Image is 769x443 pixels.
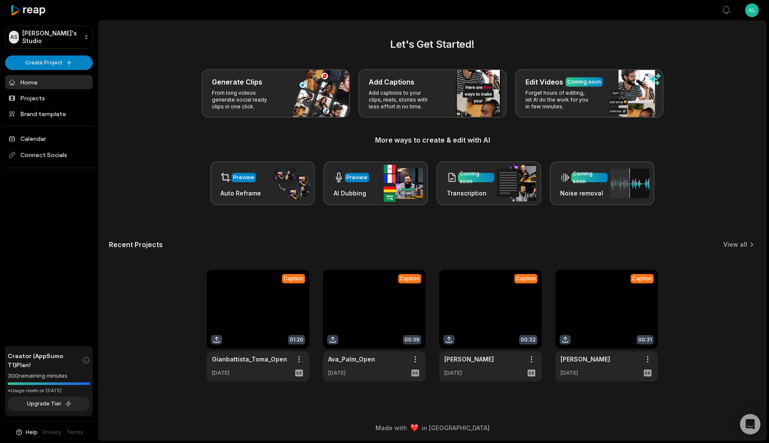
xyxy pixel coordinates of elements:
[9,31,19,44] div: AS
[447,189,494,198] h3: Transcription
[233,174,254,181] div: Preview
[8,396,90,411] button: Upgrade Tier
[567,78,601,86] div: Coming soon
[460,170,493,185] div: Coming soon
[560,189,608,198] h3: Noise removal
[5,147,93,163] span: Connect Socials
[8,372,90,380] div: 300 remaining minutes
[723,240,747,249] a: View all
[497,165,536,201] img: transcription.png
[610,169,649,198] img: noise_removal.png
[561,355,610,364] a: [PERSON_NAME]
[15,428,38,436] button: Help
[22,29,80,45] p: [PERSON_NAME]'s Studio
[5,91,93,105] a: Projects
[270,167,310,200] img: auto_reframe.png
[334,189,369,198] h3: AI Dubbing
[109,135,756,145] h3: More ways to create & edit with AI
[573,170,606,185] div: Coming soon
[525,77,563,87] h3: Edit Videos
[5,55,93,70] button: Create Project
[109,240,163,249] h2: Recent Projects
[369,77,414,87] h3: Add Captions
[411,424,418,432] img: heart emoji
[525,90,592,110] p: Forget hours of editing, let AI do the work for you in few minutes.
[212,355,287,364] a: Gianbattista_Toma_Open
[5,107,93,121] a: Brand template
[109,37,756,52] h2: Let's Get Started!
[5,75,93,89] a: Home
[8,351,82,369] span: Creator (AppSumo T1) Plan!
[43,428,62,436] a: Privacy
[8,388,90,394] div: *Usage resets on [DATE]
[346,174,367,181] div: Preview
[5,131,93,146] a: Calendar
[328,355,375,364] a: Ava_Palm_Open
[220,189,261,198] h3: Auto Reframe
[444,355,494,364] a: [PERSON_NAME]
[26,428,38,436] span: Help
[67,428,83,436] a: Terms
[384,165,423,202] img: ai_dubbing.png
[212,77,262,87] h3: Generate Clips
[212,90,278,110] p: From long videos generate social ready clips in one click.
[740,414,760,434] div: Open Intercom Messenger
[106,423,758,432] div: Made with in [GEOGRAPHIC_DATA]
[369,90,435,110] p: Add captions to your clips, reels, stories with less effort in no time.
